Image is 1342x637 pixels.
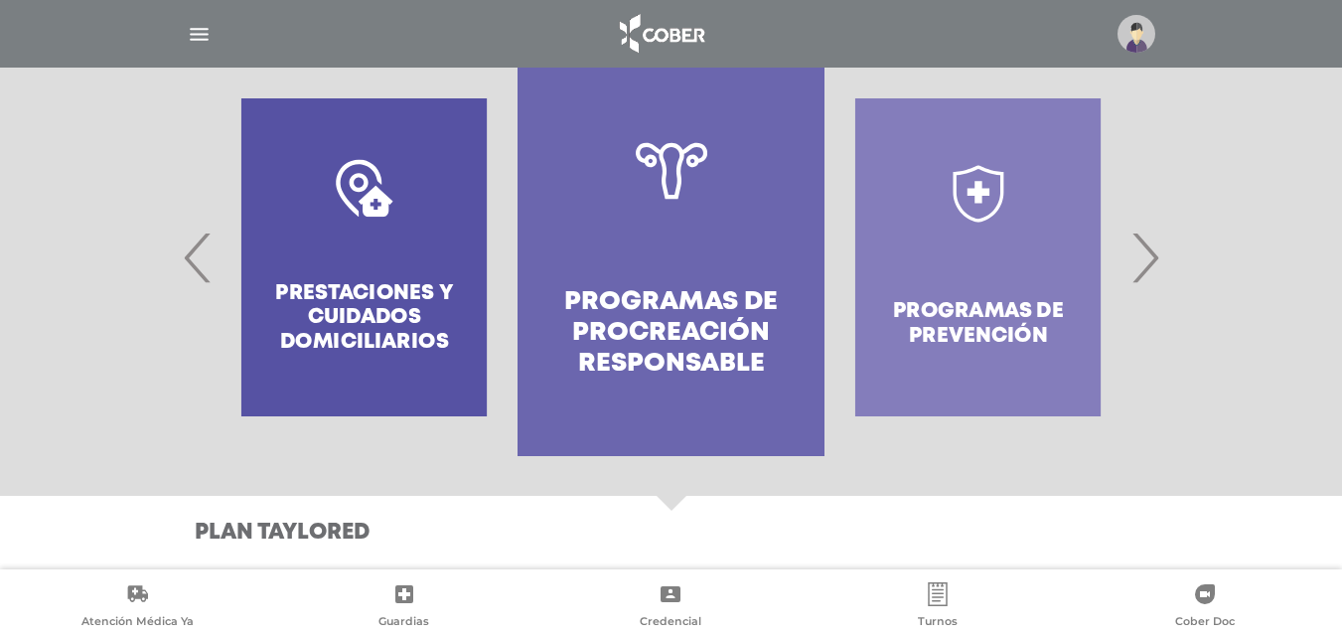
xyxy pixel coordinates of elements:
[271,582,538,633] a: Guardias
[81,614,194,632] span: Atención Médica Ya
[918,614,958,632] span: Turnos
[187,22,212,47] img: Cober_menu-lines-white.svg
[518,59,824,456] a: Programas de Procreación responsable
[640,614,701,632] span: Credencial
[1118,15,1155,53] img: profile-placeholder.svg
[195,520,1156,546] h3: Plan TAYLORED
[179,204,218,311] span: Previous
[1125,204,1164,311] span: Next
[805,582,1072,633] a: Turnos
[1175,614,1235,632] span: Cober Doc
[1071,582,1338,633] a: Cober Doc
[4,582,271,633] a: Atención Médica Ya
[537,582,805,633] a: Credencial
[609,10,713,58] img: logo_cober_home-white.png
[378,614,429,632] span: Guardias
[553,287,789,381] h4: Programas de Procreación responsable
